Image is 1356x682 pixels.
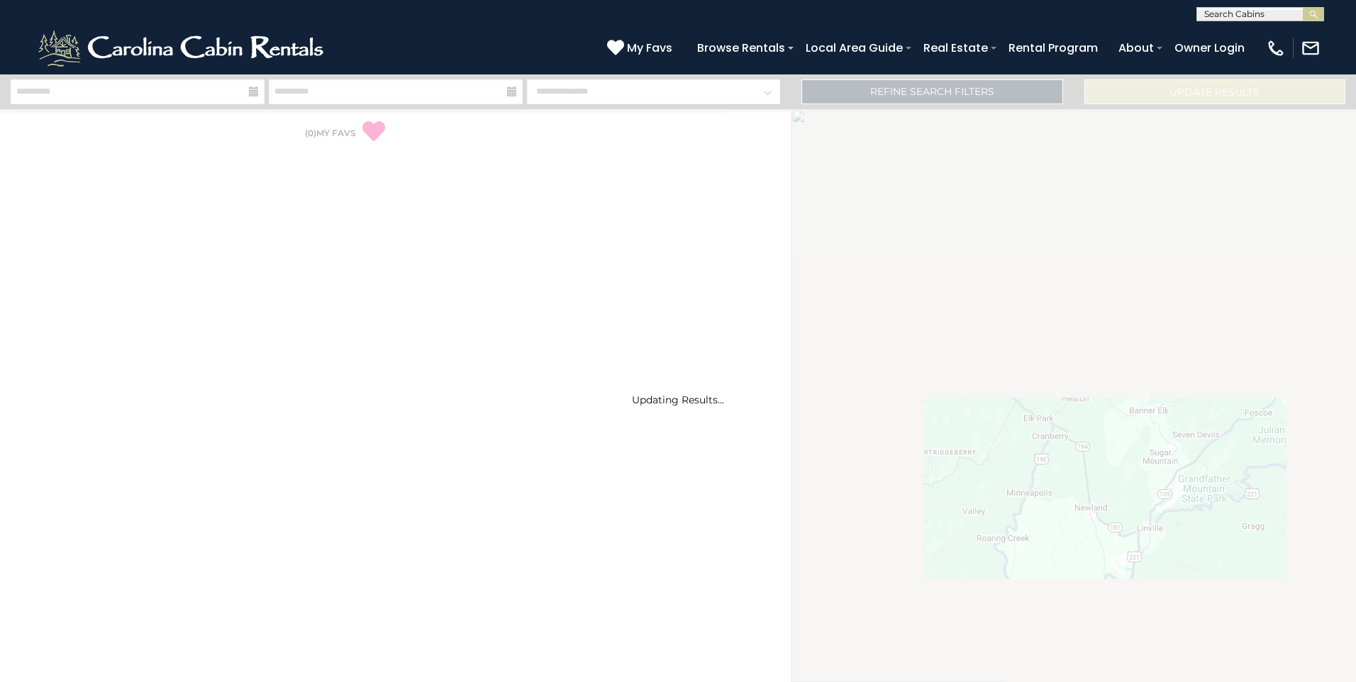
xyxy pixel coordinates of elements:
a: Rental Program [1001,35,1105,60]
a: Owner Login [1167,35,1252,60]
a: Browse Rentals [690,35,792,60]
a: Real Estate [916,35,995,60]
a: About [1111,35,1161,60]
img: White-1-2.png [35,27,330,69]
a: My Favs [607,39,676,57]
img: mail-regular-white.png [1301,38,1321,58]
span: My Favs [627,39,672,57]
a: Local Area Guide [799,35,910,60]
img: phone-regular-white.png [1266,38,1286,58]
